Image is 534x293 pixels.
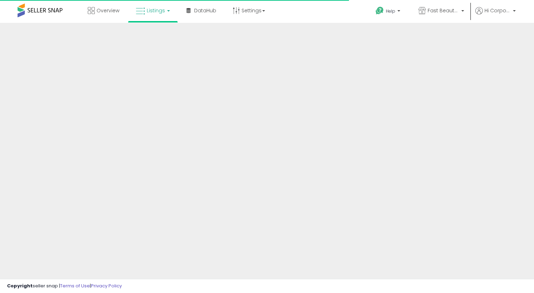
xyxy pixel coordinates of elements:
a: Help [370,1,407,23]
div: seller snap | | [7,283,122,289]
a: Privacy Policy [91,282,122,289]
a: Hi Corporate [475,7,516,23]
a: Terms of Use [60,282,90,289]
span: Hi Corporate [484,7,511,14]
span: Fast Beauty ([GEOGRAPHIC_DATA]) [428,7,459,14]
i: Get Help [375,6,384,15]
span: Overview [97,7,119,14]
strong: Copyright [7,282,33,289]
span: Listings [147,7,165,14]
span: Help [386,8,395,14]
span: DataHub [194,7,216,14]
